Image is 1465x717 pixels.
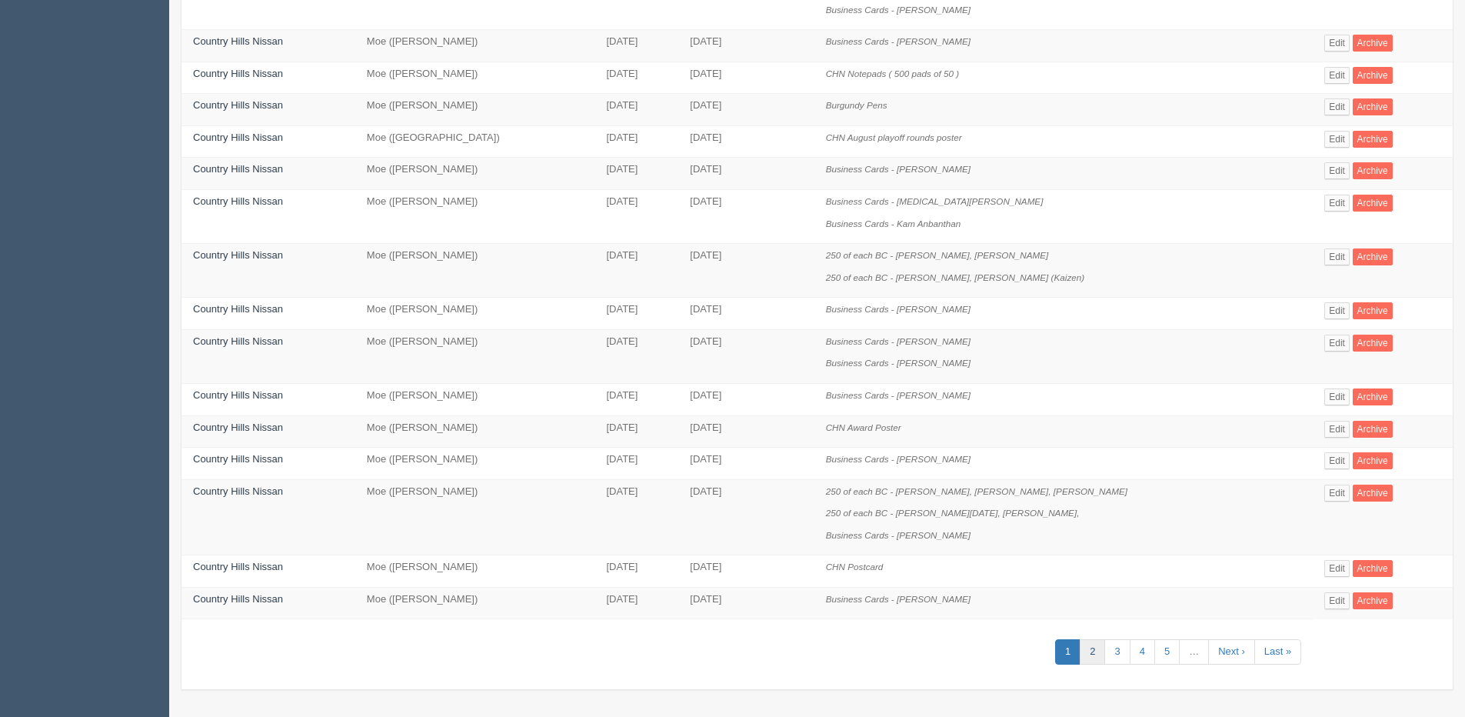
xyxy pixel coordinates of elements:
[193,453,283,465] a: Country Hills Nissan
[826,250,1049,260] i: 250 of each BC - [PERSON_NAME], [PERSON_NAME]
[826,100,887,110] i: Burgundy Pens
[678,94,814,126] td: [DATE]
[1324,248,1350,265] a: Edit
[1324,421,1350,438] a: Edit
[355,30,595,62] td: Moe ([PERSON_NAME])
[678,244,814,298] td: [DATE]
[1208,639,1255,665] a: Next ›
[1353,98,1393,115] a: Archive
[1324,335,1350,352] a: Edit
[594,448,678,480] td: [DATE]
[1254,639,1301,665] a: Last »
[1353,302,1393,319] a: Archive
[355,479,595,555] td: Moe ([PERSON_NAME])
[355,587,595,619] td: Moe ([PERSON_NAME])
[1353,389,1393,405] a: Archive
[355,62,595,94] td: Moe ([PERSON_NAME])
[594,94,678,126] td: [DATE]
[678,190,814,244] td: [DATE]
[826,304,971,314] i: Business Cards - [PERSON_NAME]
[594,62,678,94] td: [DATE]
[1353,67,1393,84] a: Archive
[826,196,1044,206] i: Business Cards - [MEDICAL_DATA][PERSON_NAME]
[193,132,283,143] a: Country Hills Nissan
[1154,639,1180,665] a: 5
[826,272,1084,282] i: 250 of each BC - [PERSON_NAME], [PERSON_NAME] (Kaizen)
[1080,639,1105,665] a: 2
[355,415,595,448] td: Moe ([PERSON_NAME])
[826,486,1127,496] i: 250 of each BC - [PERSON_NAME], [PERSON_NAME], [PERSON_NAME]
[355,383,595,415] td: Moe ([PERSON_NAME])
[1324,389,1350,405] a: Edit
[1353,421,1393,438] a: Archive
[594,329,678,383] td: [DATE]
[678,479,814,555] td: [DATE]
[826,132,962,142] i: CHN August playoff rounds poster
[1324,162,1350,179] a: Edit
[193,163,283,175] a: Country Hills Nissan
[1353,195,1393,212] a: Archive
[678,329,814,383] td: [DATE]
[1324,302,1350,319] a: Edit
[1324,592,1350,609] a: Edit
[1324,452,1350,469] a: Edit
[193,68,283,79] a: Country Hills Nissan
[1353,560,1393,577] a: Archive
[826,336,971,346] i: Business Cards - [PERSON_NAME]
[678,415,814,448] td: [DATE]
[678,587,814,619] td: [DATE]
[826,68,959,78] i: CHN Notepads ( 500 pads of 50 )
[1353,335,1393,352] a: Archive
[594,479,678,555] td: [DATE]
[594,587,678,619] td: [DATE]
[355,298,595,330] td: Moe ([PERSON_NAME])
[826,164,971,174] i: Business Cards - [PERSON_NAME]
[594,244,678,298] td: [DATE]
[1353,592,1393,609] a: Archive
[1353,248,1393,265] a: Archive
[1324,35,1350,52] a: Edit
[1104,639,1130,665] a: 3
[355,158,595,190] td: Moe ([PERSON_NAME])
[826,358,971,368] i: Business Cards - [PERSON_NAME]
[1324,98,1350,115] a: Edit
[594,30,678,62] td: [DATE]
[193,561,283,572] a: Country Hills Nissan
[355,190,595,244] td: Moe ([PERSON_NAME])
[193,195,283,207] a: Country Hills Nissan
[1179,639,1209,665] a: …
[1353,131,1393,148] a: Archive
[1130,639,1155,665] a: 4
[826,218,961,228] i: Business Cards - Kam Anbanthan
[826,5,971,15] i: Business Cards - [PERSON_NAME]
[193,303,283,315] a: Country Hills Nissan
[678,62,814,94] td: [DATE]
[355,244,595,298] td: Moe ([PERSON_NAME])
[1353,452,1393,469] a: Archive
[678,298,814,330] td: [DATE]
[594,415,678,448] td: [DATE]
[193,335,283,347] a: Country Hills Nissan
[678,30,814,62] td: [DATE]
[1324,195,1350,212] a: Edit
[1324,131,1350,148] a: Edit
[594,555,678,588] td: [DATE]
[1324,485,1350,502] a: Edit
[1353,35,1393,52] a: Archive
[193,422,283,433] a: Country Hills Nissan
[355,125,595,158] td: Moe ([GEOGRAPHIC_DATA])
[678,383,814,415] td: [DATE]
[826,454,971,464] i: Business Cards - [PERSON_NAME]
[826,530,971,540] i: Business Cards - [PERSON_NAME]
[1055,639,1080,665] a: 1
[193,389,283,401] a: Country Hills Nissan
[594,158,678,190] td: [DATE]
[355,555,595,588] td: Moe ([PERSON_NAME])
[193,99,283,111] a: Country Hills Nissan
[594,190,678,244] td: [DATE]
[594,298,678,330] td: [DATE]
[355,329,595,383] td: Moe ([PERSON_NAME])
[594,125,678,158] td: [DATE]
[1324,67,1350,84] a: Edit
[826,422,901,432] i: CHN Award Poster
